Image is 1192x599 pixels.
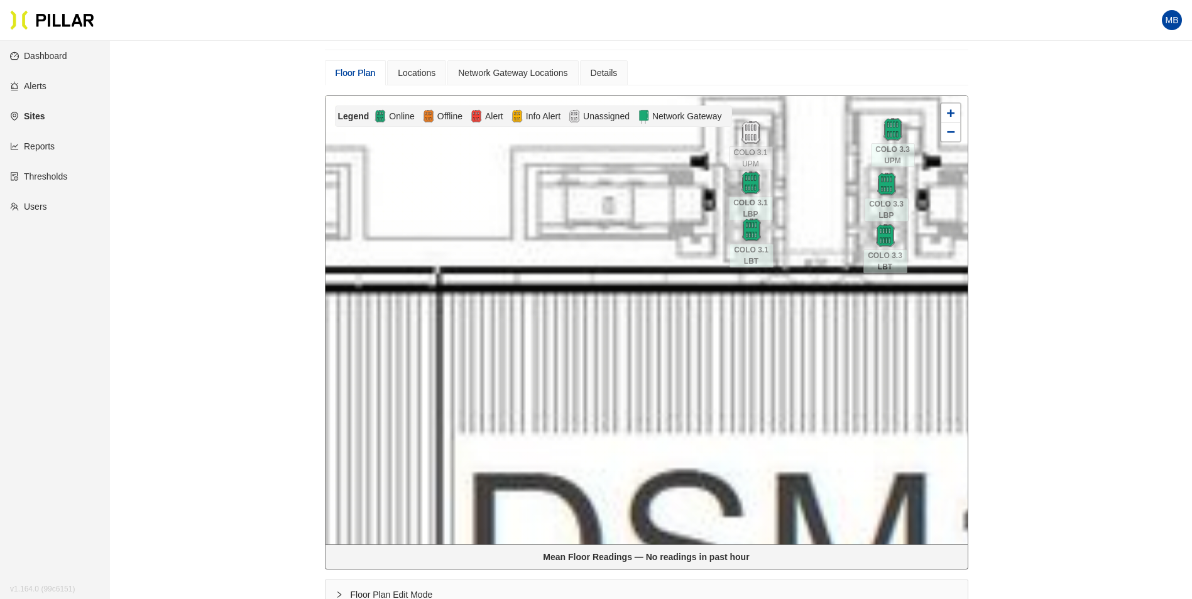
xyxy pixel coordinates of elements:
span: right [336,591,343,598]
img: pod-unassigned.895f376b.svg [740,122,762,144]
img: pod-online.97050380.svg [740,219,763,242]
div: COLO 3.3 LBP [865,173,909,196]
img: pod-online.97050380.svg [875,173,898,196]
div: Network Gateway Locations [458,66,567,80]
span: Alert [483,109,506,123]
div: Details [591,66,618,80]
a: Zoom in [941,104,960,122]
div: COLO 3.1 LBT [730,219,774,242]
a: teamUsers [10,202,47,212]
a: dashboardDashboard [10,51,67,61]
span: COLO 3.1 LBP [729,197,773,221]
div: Locations [398,66,435,80]
span: COLO 3.3 LBP [865,198,909,222]
div: Legend [338,109,375,123]
a: exceptionThresholds [10,171,67,181]
img: Offline [422,109,435,124]
span: Info Alert [523,109,563,123]
div: COLO 3.1 UPM [729,122,773,144]
span: COLO 3.3 UPM [871,144,915,168]
div: COLO 3.3 LBT [863,225,907,247]
img: Pillar Technologies [10,10,94,30]
span: − [946,124,954,139]
span: COLO 3.1 UPM [729,147,773,171]
span: Online [386,109,417,123]
img: pod-online.97050380.svg [740,172,762,195]
img: Network Gateway [637,109,650,124]
img: Alert [470,109,483,124]
span: COLO 3.3 LBT [863,250,907,274]
div: Mean Floor Readings — No readings in past hour [331,550,963,564]
img: pod-online.97050380.svg [882,119,904,141]
img: Alert [511,109,523,124]
a: environmentSites [10,111,45,121]
a: alertAlerts [10,81,46,91]
div: COLO 3.3 UPM [871,119,915,141]
span: Network Gateway [650,109,724,123]
span: MB [1166,10,1179,30]
img: Unassigned [568,109,581,124]
span: Unassigned [581,109,632,123]
a: line-chartReports [10,141,55,151]
span: Offline [435,109,465,123]
span: COLO 3.1 LBT [730,244,774,268]
div: COLO 3.1 LBP [729,172,773,195]
span: + [946,105,954,121]
a: Zoom out [941,122,960,141]
div: Floor Plan [336,66,376,80]
img: Online [374,109,386,124]
img: pod-online.97050380.svg [874,225,897,247]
